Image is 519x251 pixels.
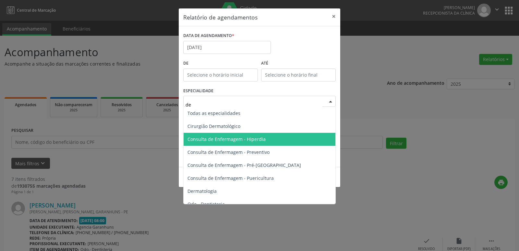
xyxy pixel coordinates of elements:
button: Close [327,8,340,24]
label: DATA DE AGENDAMENTO [183,31,234,41]
input: Seleciona uma especialidade [186,98,322,111]
label: ESPECIALIDADE [183,86,213,96]
span: Consulta de Enfermagem - Puericultura [187,175,274,181]
span: Cirurgião Dermatológico [187,123,240,129]
h5: Relatório de agendamentos [183,13,258,21]
span: Consulta de Enfermagem - Pré-[GEOGRAPHIC_DATA] [187,162,301,168]
span: Todas as especialidades [187,110,240,116]
span: Consulta de Enfermagem - Hiperdia [187,136,266,142]
span: Consulta de Enfermagem - Preventivo [187,149,270,155]
input: Selecione o horário inicial [183,69,258,82]
input: Selecione uma data ou intervalo [183,41,271,54]
label: De [183,58,258,69]
span: Odo.- Dentisteria [187,201,225,207]
label: ATÉ [261,58,336,69]
span: Dermatologia [187,188,217,194]
input: Selecione o horário final [261,69,336,82]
